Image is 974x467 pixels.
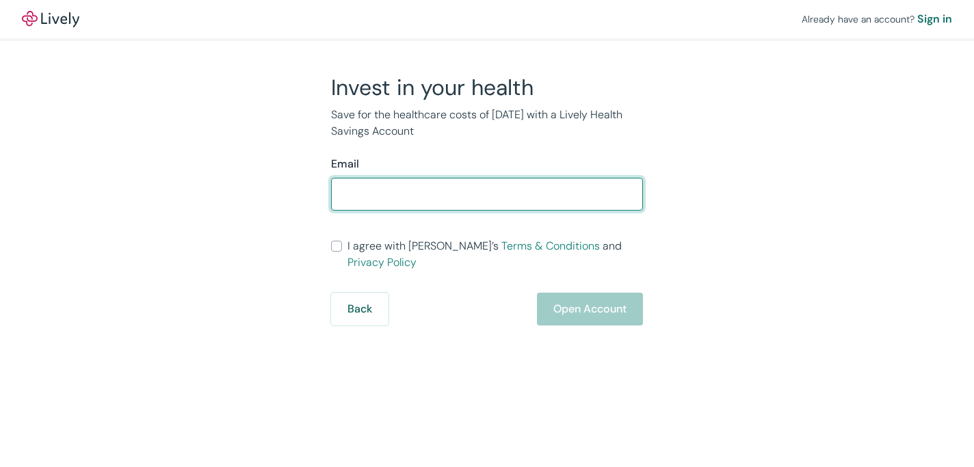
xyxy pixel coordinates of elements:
[501,239,600,253] a: Terms & Conditions
[22,11,79,27] a: LivelyLively
[22,11,79,27] img: Lively
[331,293,389,325] button: Back
[802,11,952,27] div: Already have an account?
[331,74,643,101] h2: Invest in your health
[331,107,643,139] p: Save for the healthcare costs of [DATE] with a Lively Health Savings Account
[347,255,417,269] a: Privacy Policy
[347,238,643,271] span: I agree with [PERSON_NAME]’s and
[331,156,359,172] label: Email
[917,11,952,27] a: Sign in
